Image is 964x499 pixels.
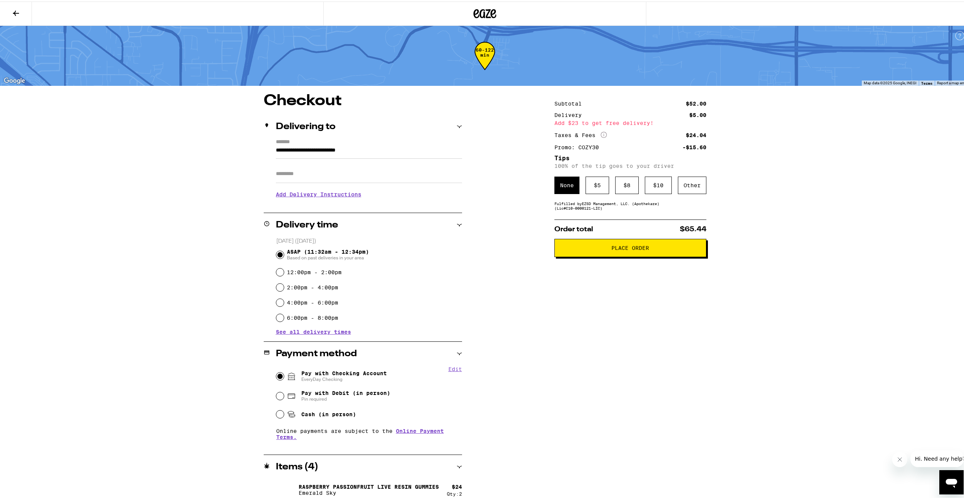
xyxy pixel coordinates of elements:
[301,369,387,381] span: Pay with Checking Account
[554,175,579,193] div: None
[276,478,297,499] img: Raspberry Passionfruit Live Resin Gummies
[264,92,462,107] h1: Checkout
[554,111,587,116] div: Delivery
[686,99,706,105] div: $52.00
[447,490,462,495] div: Qty: 2
[554,99,587,105] div: Subtotal
[276,184,462,202] h3: Add Delivery Instructions
[287,283,338,289] label: 2:00pm - 4:00pm
[301,388,390,395] span: Pay with Debit (in person)
[615,175,639,193] div: $ 8
[680,224,706,231] span: $65.44
[611,244,649,249] span: Place Order
[864,79,917,84] span: Map data ©2025 Google, INEGI
[554,119,706,124] div: Add $23 to get free delivery!
[276,461,318,470] h2: Items ( 4 )
[287,247,369,259] span: ASAP (11:32am - 12:34pm)
[586,175,609,193] div: $ 5
[2,74,27,84] a: Open this area in Google Maps (opens a new window)
[554,154,706,160] h5: Tips
[686,131,706,136] div: $24.04
[276,348,357,357] h2: Payment method
[287,268,342,274] label: 12:00pm - 2:00pm
[645,175,672,193] div: $ 10
[276,426,444,439] a: Online Payment Terms.
[678,175,706,193] div: Other
[287,313,338,319] label: 6:00pm - 8:00pm
[554,237,706,256] button: Place Order
[287,298,338,304] label: 4:00pm - 6:00pm
[475,46,495,74] div: 60-122 min
[276,426,462,439] p: Online payments are subject to the
[276,328,351,333] button: See all delivery times
[276,219,338,228] h2: Delivery time
[301,410,356,416] span: Cash (in person)
[910,449,964,466] iframe: Message from company
[554,143,604,148] div: Promo: COZY30
[299,488,439,494] p: Emerald Sky
[276,121,336,130] h2: Delivering to
[689,111,706,116] div: $5.00
[554,161,706,167] p: 100% of the tip goes to your driver
[554,224,593,231] span: Order total
[554,200,706,209] div: Fulfilled by EZSD Management, LLC. (Apothekare) (Lic# C10-0000121-LIC )
[276,202,462,208] p: We'll contact you at [PHONE_NUMBER] when we arrive
[939,469,964,493] iframe: Button to launch messaging window
[287,253,369,259] span: Based on past deliveries in your area
[554,130,607,137] div: Taxes & Fees
[448,365,462,371] button: Edit
[301,375,387,381] span: EveryDay Checking
[921,79,932,84] a: Terms
[892,450,907,466] iframe: Close message
[276,236,462,243] p: [DATE] ([DATE])
[682,143,706,148] div: -$15.60
[452,482,462,488] div: $ 24
[2,74,27,84] img: Google
[299,482,439,488] p: Raspberry Passionfruit Live Resin Gummies
[5,5,55,11] span: Hi. Need any help?
[301,395,390,401] span: Pin required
